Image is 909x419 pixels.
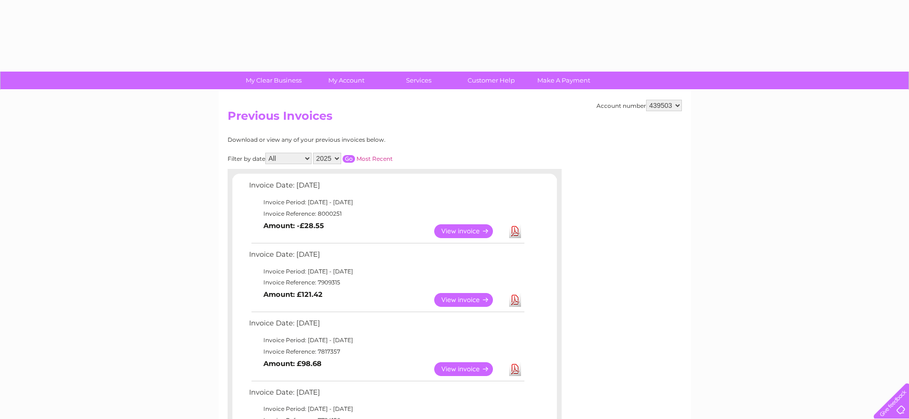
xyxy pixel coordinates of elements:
td: Invoice Reference: 7817357 [247,346,526,357]
a: View [434,293,504,307]
td: Invoice Period: [DATE] - [DATE] [247,266,526,277]
a: Customer Help [452,72,531,89]
td: Invoice Period: [DATE] - [DATE] [247,335,526,346]
b: Amount: £98.68 [263,359,322,368]
td: Invoice Date: [DATE] [247,179,526,197]
a: Download [509,224,521,238]
a: Make A Payment [524,72,603,89]
a: Download [509,293,521,307]
div: Filter by date [228,153,478,164]
b: Amount: -£28.55 [263,221,324,230]
a: My Account [307,72,386,89]
a: My Clear Business [234,72,313,89]
td: Invoice Date: [DATE] [247,317,526,335]
div: Download or view any of your previous invoices below. [228,136,478,143]
div: Account number [596,100,682,111]
td: Invoice Date: [DATE] [247,248,526,266]
b: Amount: £121.42 [263,290,323,299]
td: Invoice Reference: 8000251 [247,208,526,220]
a: Most Recent [356,155,393,162]
a: Download [509,362,521,376]
td: Invoice Date: [DATE] [247,386,526,404]
h2: Previous Invoices [228,109,682,127]
a: View [434,362,504,376]
a: View [434,224,504,238]
a: Services [379,72,458,89]
td: Invoice Period: [DATE] - [DATE] [247,197,526,208]
td: Invoice Period: [DATE] - [DATE] [247,403,526,415]
td: Invoice Reference: 7909315 [247,277,526,288]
